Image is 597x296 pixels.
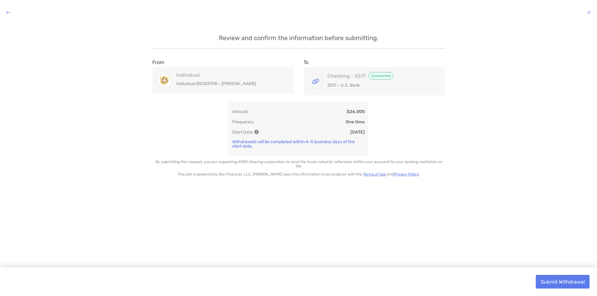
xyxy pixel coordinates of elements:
label: From [152,59,164,65]
p: One time [346,119,365,125]
p: Frequency [232,119,254,125]
p: Review and confirm the information before submitting. [152,34,445,42]
p: $26,000 [347,109,365,114]
p: Withdrawals will be completed within 4-5 business days of the start date. [232,140,365,148]
p: [DATE] [350,130,365,135]
p: This site is powered by Zoe Financial, LLC. [PERSON_NAME] uses this information in accordance wit... [152,172,445,176]
a: Privacy Policy [394,172,419,176]
label: To [303,59,308,65]
h4: Individual [176,72,282,78]
p: 5517 - U.S. Bank [327,81,433,89]
a: Terms of Use [363,172,386,176]
p: Start Date [232,130,258,135]
img: Individual [158,74,171,87]
p: Individual 8NJ05198 - [PERSON_NAME] [176,80,282,88]
p: By submitting this request, you are requesting APEX Clearing corporation to send the funds noted ... [152,160,445,168]
p: Amount [232,109,248,114]
button: Submit Withdrawal [536,275,590,289]
img: Checking - 5517 [309,75,322,88]
h4: Checking - 5517 [327,72,433,80]
span: Connected [368,72,393,80]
